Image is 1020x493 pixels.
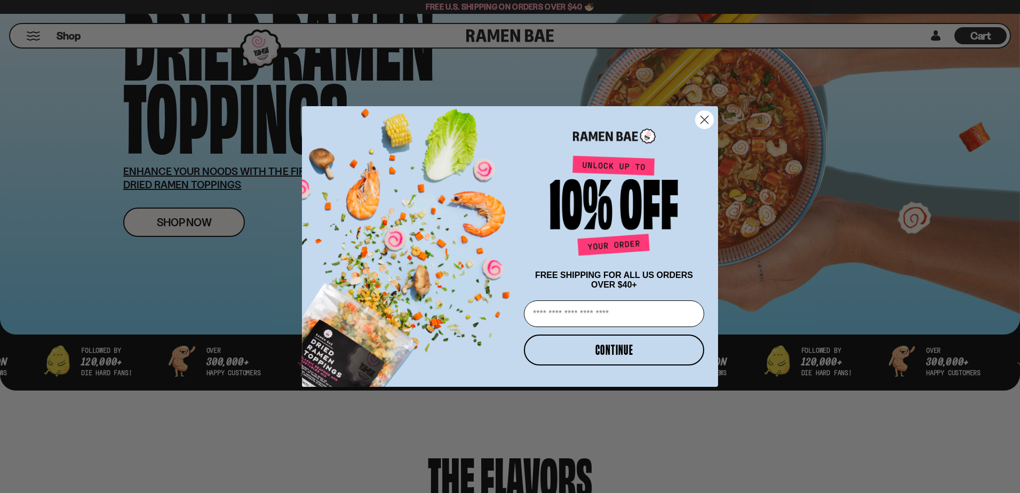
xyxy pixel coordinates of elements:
button: Close dialog [695,110,714,129]
span: FREE SHIPPING FOR ALL US ORDERS OVER $40+ [535,271,693,289]
img: ce7035ce-2e49-461c-ae4b-8ade7372f32c.png [302,97,520,387]
img: Unlock up to 10% off [547,155,681,260]
button: CONTINUE [524,335,704,365]
img: Ramen Bae Logo [573,128,656,145]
